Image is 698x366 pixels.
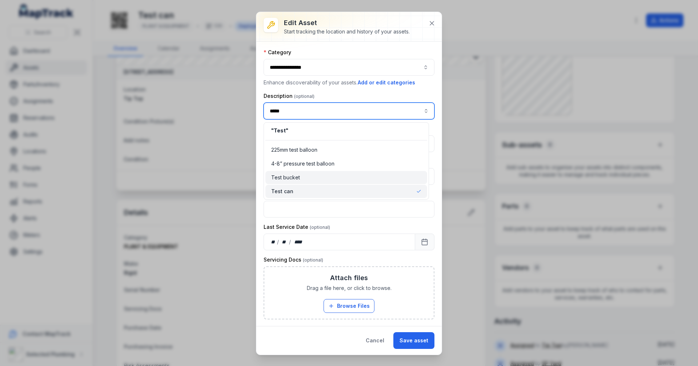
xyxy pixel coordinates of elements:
[271,146,317,154] span: 225mm test balloon
[271,160,334,167] span: 4-8” pressure test balloon
[271,188,293,195] span: Test can
[271,127,288,134] span: " Test "
[271,174,300,181] span: Test bucket
[264,103,434,119] input: asset-edit:description-label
